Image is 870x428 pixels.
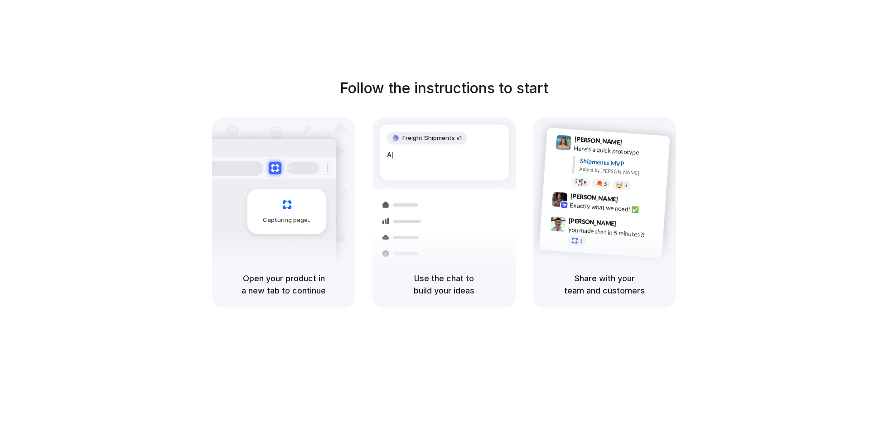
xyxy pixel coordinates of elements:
h5: Share with your team and customers [544,272,665,297]
h5: Use the chat to build your ideas [383,272,505,297]
div: Shipments MVP [580,156,663,171]
div: 🤯 [616,182,623,188]
h1: Follow the instructions to start [340,77,548,99]
span: 5 [604,182,607,187]
span: Capturing page [263,216,313,225]
div: Added by [PERSON_NAME] [579,165,662,178]
span: [PERSON_NAME] [569,216,617,229]
span: 1 [580,239,583,244]
span: 8 [584,180,587,185]
div: Exactly what we need! ✅ [570,201,660,216]
span: Freight Shipments v1 [402,134,462,143]
div: Here's a quick prototype [574,144,664,159]
span: [PERSON_NAME] [570,191,618,204]
div: A [387,150,502,160]
div: you made that in 5 minutes?! [568,225,658,240]
span: | [391,151,394,159]
span: 9:41 AM [625,139,643,149]
span: [PERSON_NAME] [574,134,622,147]
span: 9:42 AM [621,196,639,207]
h5: Open your product in a new tab to continue [223,272,344,297]
span: 3 [624,183,628,188]
span: 9:47 AM [619,220,638,231]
